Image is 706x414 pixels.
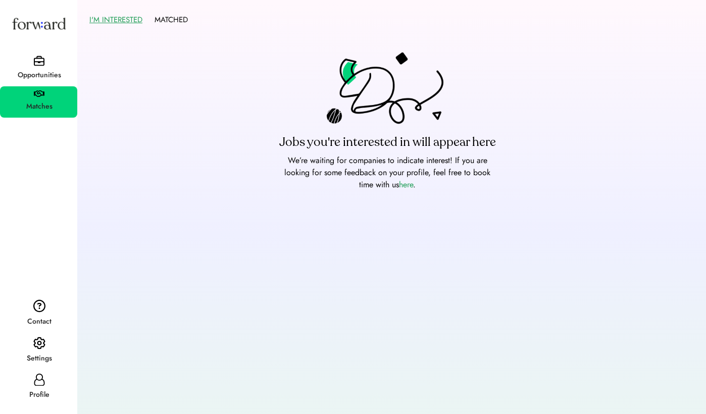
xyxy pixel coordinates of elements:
[399,179,413,190] a: here
[327,52,448,130] img: fortune%20cookie.png
[1,352,77,365] div: Settings
[33,299,45,313] img: contact.svg
[1,389,77,401] div: Profile
[34,56,44,66] img: briefcase.svg
[1,69,77,81] div: Opportunities
[34,90,44,97] img: handshake.svg
[155,12,188,28] button: MATCHED
[279,134,496,150] div: Jobs you're interested in will appear here
[33,337,45,350] img: settings.svg
[1,100,77,113] div: Matches
[276,154,498,191] div: We’re waiting for companies to indicate interest! If you are looking for some feedback on your pr...
[89,12,142,28] button: I'M INTERESTED
[10,8,68,39] img: Forward logo
[1,316,77,328] div: Contact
